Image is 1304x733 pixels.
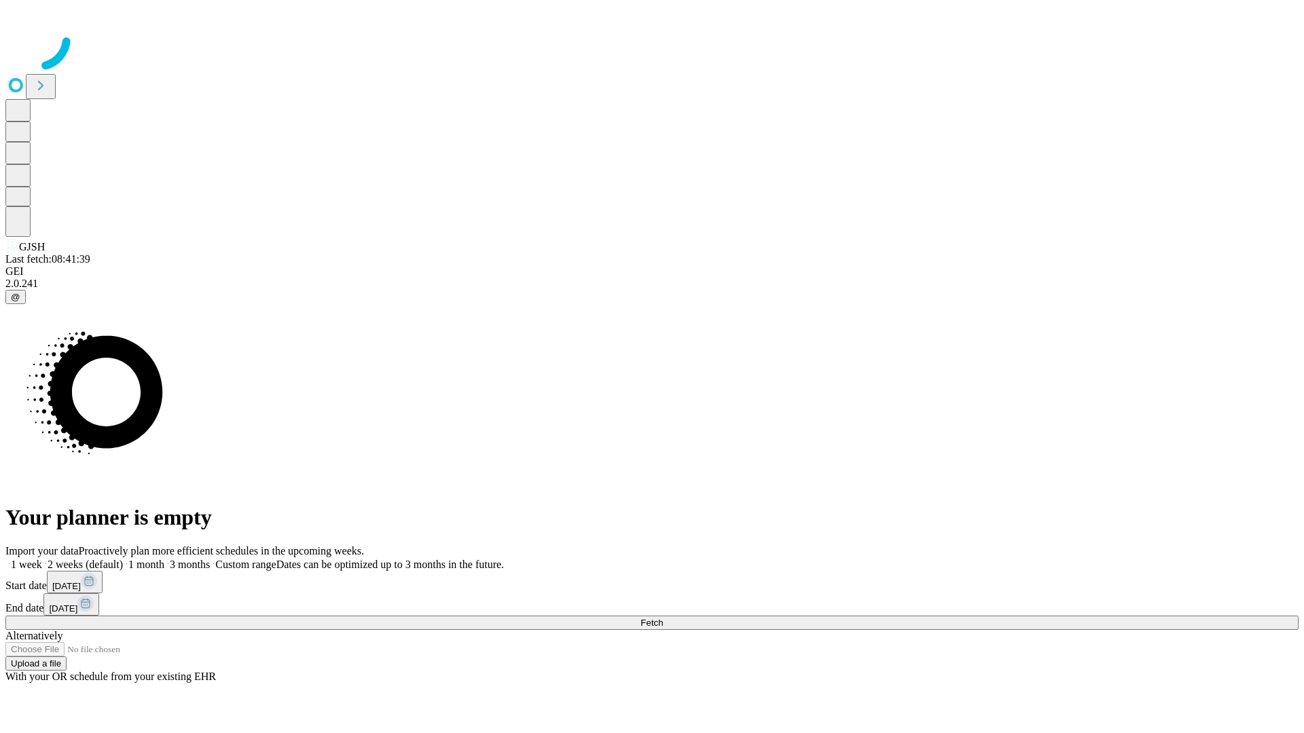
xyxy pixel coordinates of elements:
[49,603,77,614] span: [DATE]
[5,265,1299,278] div: GEI
[5,545,79,557] span: Import your data
[5,630,62,641] span: Alternatively
[276,559,504,570] span: Dates can be optimized up to 3 months in the future.
[170,559,210,570] span: 3 months
[640,618,663,628] span: Fetch
[47,571,103,593] button: [DATE]
[19,241,45,252] span: GJSH
[43,593,99,616] button: [DATE]
[11,292,20,302] span: @
[5,593,1299,616] div: End date
[5,656,67,671] button: Upload a file
[5,571,1299,593] div: Start date
[5,253,90,265] span: Last fetch: 08:41:39
[48,559,123,570] span: 2 weeks (default)
[5,671,216,682] span: With your OR schedule from your existing EHR
[5,616,1299,630] button: Fetch
[5,278,1299,290] div: 2.0.241
[5,505,1299,530] h1: Your planner is empty
[215,559,276,570] span: Custom range
[11,559,42,570] span: 1 week
[52,581,81,591] span: [DATE]
[5,290,26,304] button: @
[128,559,164,570] span: 1 month
[79,545,364,557] span: Proactively plan more efficient schedules in the upcoming weeks.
